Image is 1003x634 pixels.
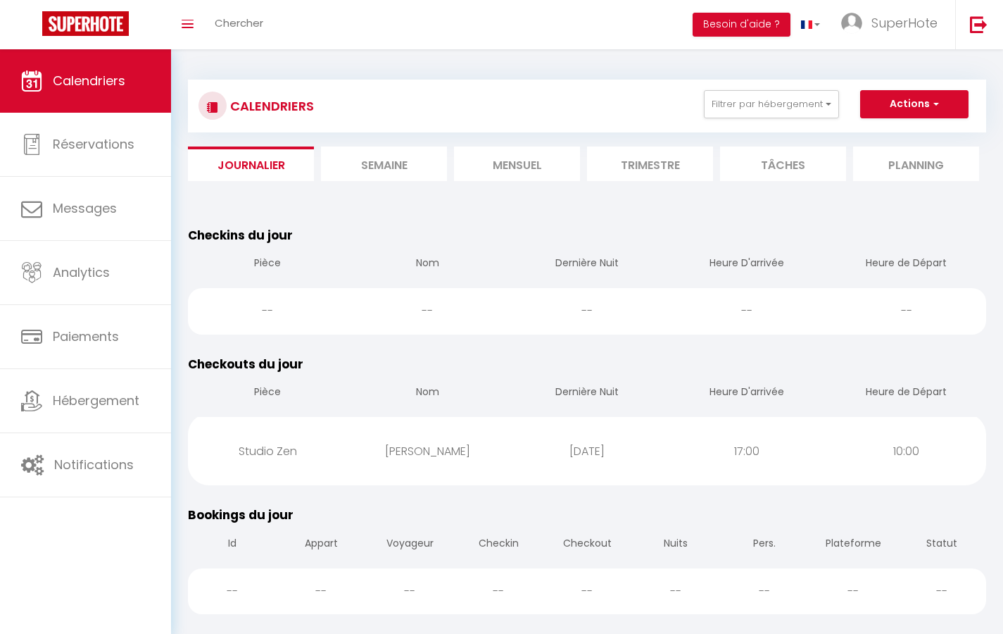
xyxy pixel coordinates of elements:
[897,525,986,565] th: Statut
[227,90,314,122] h3: CALENDRIERS
[826,373,986,414] th: Heure de Départ
[365,568,454,614] div: --
[897,568,986,614] div: --
[188,147,314,181] li: Journalier
[826,288,986,334] div: --
[54,456,134,473] span: Notifications
[53,392,139,409] span: Hébergement
[188,244,348,285] th: Pièce
[853,147,979,181] li: Planning
[188,506,294,523] span: Bookings du jour
[188,288,348,334] div: --
[841,13,862,34] img: ...
[631,568,720,614] div: --
[321,147,447,181] li: Semaine
[871,14,938,32] span: SuperHote
[11,6,53,48] button: Ouvrir le widget de chat LiveChat
[704,90,839,118] button: Filtrer par hébergement
[667,244,826,285] th: Heure D'arrivée
[720,568,809,614] div: --
[454,568,543,614] div: --
[860,90,969,118] button: Actions
[53,263,110,281] span: Analytics
[215,15,263,30] span: Chercher
[970,15,988,33] img: logout
[188,227,293,244] span: Checkins du jour
[507,428,667,474] div: [DATE]
[348,373,507,414] th: Nom
[454,147,580,181] li: Mensuel
[826,428,986,474] div: 10:00
[631,525,720,565] th: Nuits
[507,288,667,334] div: --
[188,356,303,373] span: Checkouts du jour
[454,525,543,565] th: Checkin
[587,147,713,181] li: Trimestre
[42,11,129,36] img: Super Booking
[53,328,119,345] span: Paiements
[507,373,667,414] th: Dernière Nuit
[543,525,631,565] th: Checkout
[720,525,809,565] th: Pers.
[348,428,507,474] div: [PERSON_NAME]
[53,72,125,89] span: Calendriers
[188,525,277,565] th: Id
[365,525,454,565] th: Voyageur
[53,135,134,153] span: Réservations
[277,568,365,614] div: --
[348,244,507,285] th: Nom
[826,244,986,285] th: Heure de Départ
[667,428,826,474] div: 17:00
[348,288,507,334] div: --
[809,568,897,614] div: --
[667,373,826,414] th: Heure D'arrivée
[543,568,631,614] div: --
[667,288,826,334] div: --
[693,13,790,37] button: Besoin d'aide ?
[188,373,348,414] th: Pièce
[277,525,365,565] th: Appart
[720,147,846,181] li: Tâches
[809,525,897,565] th: Plateforme
[53,199,117,217] span: Messages
[507,244,667,285] th: Dernière Nuit
[188,568,277,614] div: --
[188,428,348,474] div: Studio Zen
